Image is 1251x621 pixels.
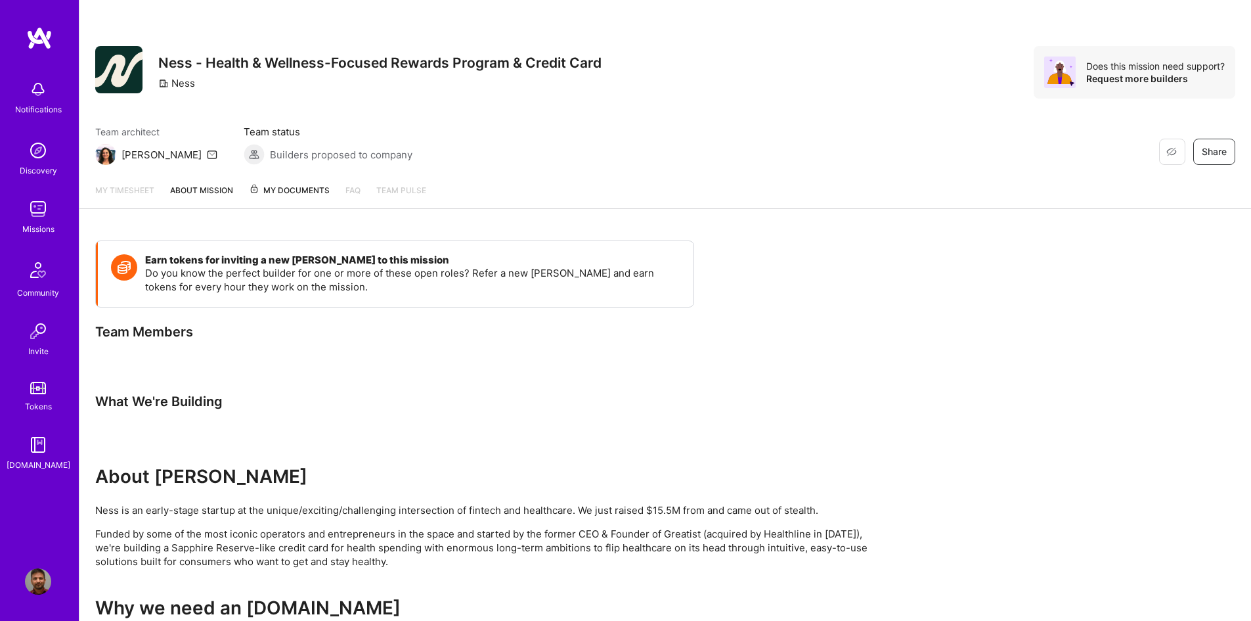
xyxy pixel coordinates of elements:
[25,196,51,222] img: teamwork
[95,597,883,619] h2: Why we need an [DOMAIN_NAME]
[1166,147,1177,157] i: icon EyeClosed
[95,393,883,410] div: What We're Building
[145,254,680,266] h4: Earn tokens for inviting a new [PERSON_NAME] to this mission
[158,76,195,90] div: Ness
[95,466,883,488] h2: About [PERSON_NAME]
[22,254,54,286] img: Community
[249,183,330,208] a: My Documents
[111,254,137,281] img: Token icon
[25,76,51,103] img: bell
[95,503,883,517] p: Ness is an early-stage startup at the unique/exciting/challenging intersection of fintech and hea...
[270,148,412,162] span: Builders proposed to company
[121,148,202,162] div: [PERSON_NAME]
[95,46,143,93] img: Company Logo
[25,568,51,595] img: User Avatar
[7,458,70,472] div: [DOMAIN_NAME]
[95,183,154,208] a: My timesheet
[30,382,46,394] img: tokens
[95,527,883,582] p: Funded by some of the most iconic operators and entrepreneurs in the space and started by the for...
[249,183,330,198] span: My Documents
[207,149,217,160] i: icon Mail
[1193,139,1235,165] button: Share
[25,432,51,458] img: guide book
[26,26,53,50] img: logo
[20,164,57,177] div: Discovery
[376,185,426,195] span: Team Pulse
[158,55,602,71] h3: Ness - Health & Wellness-Focused Rewards Program & Credit Card
[1086,60,1225,72] div: Does this mission need support?
[95,323,694,340] div: Team Members
[244,125,412,139] span: Team status
[25,400,52,413] div: Tokens
[95,144,116,165] img: Team Architect
[158,78,169,89] i: icon CompanyGray
[15,103,62,116] div: Notifications
[145,266,680,294] p: Do you know the perfect builder for one or more of these open roles? Refer a new [PERSON_NAME] an...
[28,344,49,358] div: Invite
[25,318,51,344] img: Invite
[22,222,55,236] div: Missions
[95,125,217,139] span: Team architect
[170,183,233,208] a: About Mission
[244,144,265,165] img: Builders proposed to company
[17,286,59,300] div: Community
[376,183,426,208] a: Team Pulse
[1202,145,1227,158] span: Share
[1086,72,1225,85] div: Request more builders
[1044,57,1076,88] img: Avatar
[345,183,361,208] a: FAQ
[22,568,55,595] a: User Avatar
[25,137,51,164] img: discovery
